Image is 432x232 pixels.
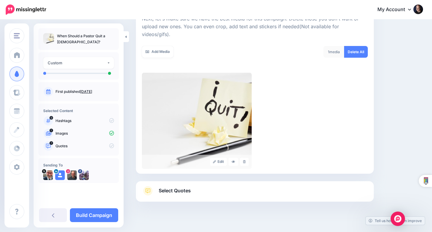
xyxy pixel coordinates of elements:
[371,2,423,17] a: My Account
[43,170,53,180] img: 07USE13O-18262.jpg
[49,129,53,132] span: 1
[344,46,368,58] a: Delete All
[55,118,114,124] p: Hashtags
[67,170,77,180] img: 148610272_5061836387221777_4529192034399981611_n-bsa99573.jpg
[391,212,405,226] div: Open Intercom Messenger
[43,33,54,44] img: 09cc84c79a198a80dc5f380e6c003f97_thumb.jpg
[142,15,368,38] p: Next, let's make sure we have the best media for this campaign. Delete those you don't want or up...
[328,50,329,54] span: 1
[159,187,191,195] span: Select Quotes
[55,89,114,94] p: First published
[142,186,368,202] a: Select Quotes
[57,33,114,45] p: When Should a Pastor Quit a [DEMOGRAPHIC_DATA]?
[142,12,368,169] div: Select Media
[210,158,227,166] a: Edit
[49,116,53,120] span: 0
[43,163,114,167] h4: Sending To
[6,5,46,15] img: Missinglettr
[49,141,53,145] span: 7
[80,89,92,94] a: [DATE]
[55,143,114,149] p: Quotes
[323,46,344,58] div: media
[43,108,114,113] h4: Selected Content
[79,170,89,180] img: 38742209_347823132422492_4950462447346515968_n-bsa54792.jpg
[14,33,20,38] img: menu.png
[43,57,114,69] button: Custom
[366,217,425,225] a: Tell us how we can improve
[48,60,107,66] div: Custom
[142,73,252,169] img: 09cc84c79a198a80dc5f380e6c003f97_large.jpg
[55,170,65,180] img: user_default_image.png
[142,46,173,58] a: Add Media
[55,131,114,136] p: Images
